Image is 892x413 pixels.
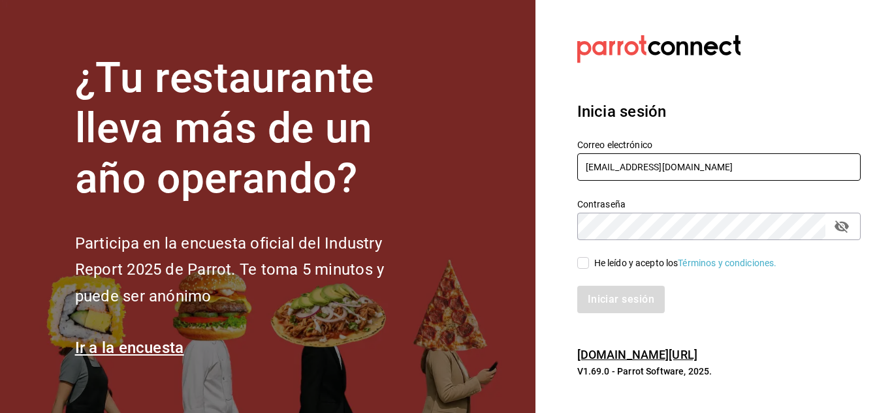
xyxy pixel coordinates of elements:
a: [DOMAIN_NAME][URL] [577,348,697,361]
button: passwordField [831,215,853,237]
h1: ¿Tu restaurante lleva más de un año operando? [75,54,428,204]
input: Ingresa tu correo electrónico [577,153,861,181]
p: V1.69.0 - Parrot Software, 2025. [577,365,861,378]
label: Correo electrónico [577,140,861,149]
h2: Participa en la encuesta oficial del Industry Report 2025 de Parrot. Te toma 5 minutos y puede se... [75,230,428,310]
a: Términos y condiciones. [678,258,776,268]
div: He leído y acepto los [594,256,777,270]
h3: Inicia sesión [577,100,861,123]
label: Contraseña [577,200,861,209]
a: Ir a la encuesta [75,339,184,357]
